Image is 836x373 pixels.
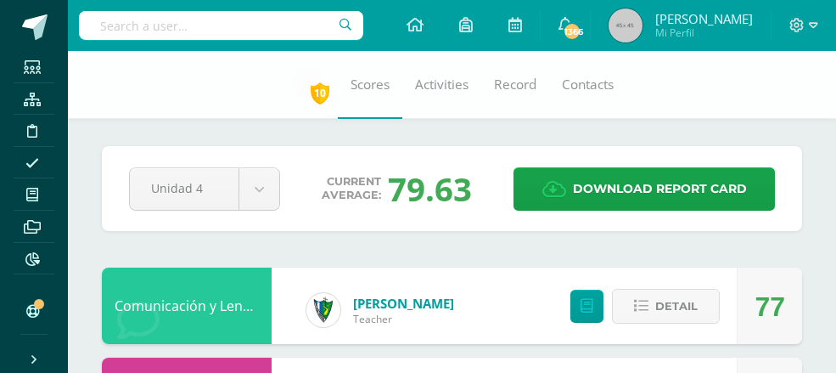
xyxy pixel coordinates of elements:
span: Teacher [353,312,454,326]
span: Activities [415,76,468,93]
button: Detail [612,289,720,324]
img: 45x45 [609,8,642,42]
span: Mi Perfil [655,25,753,40]
span: Record [494,76,536,93]
a: Comunicación y Lenguaje L3 Inglés [115,297,336,315]
a: Scores [338,51,402,119]
input: Search a user… [79,11,363,40]
a: Contacts [549,51,626,119]
a: Record [481,51,549,119]
div: 77 [755,268,785,345]
a: [PERSON_NAME] [353,295,454,312]
div: Comunicación y Lenguaje L3 Inglés [102,268,272,344]
img: 0851b177bad5b4d3e70f86af8a91b0bb.png [291,66,325,100]
span: 1366 [563,22,581,41]
span: Contacts [562,76,614,93]
span: 10 [311,82,329,104]
img: 9f174a157161b4ddbe12118a61fed988.png [306,293,340,327]
a: Download report card [513,167,775,211]
span: 79.63 [388,167,472,211]
span: Unidad 4 [151,168,217,208]
span: Download report card [573,168,747,210]
span: Scores [351,76,390,93]
a: Activities [402,51,481,119]
span: [PERSON_NAME] [655,10,753,27]
span: Detail [655,291,698,322]
a: Unidad 4 [130,168,279,210]
span: Current average: [322,175,381,202]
